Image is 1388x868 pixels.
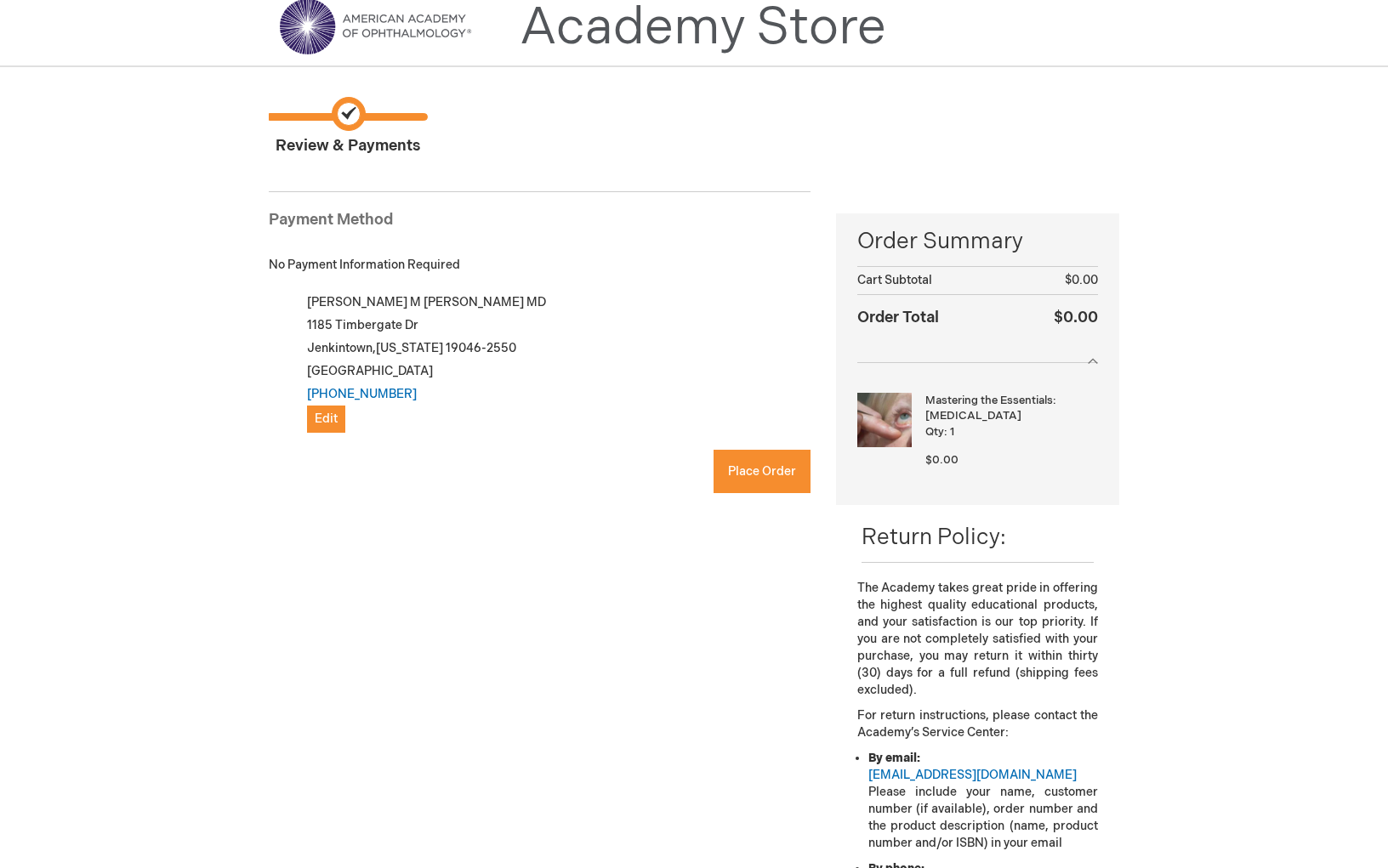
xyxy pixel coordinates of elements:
span: 1 [950,425,954,439]
a: [EMAIL_ADDRESS][DOMAIN_NAME] [868,768,1077,782]
span: Qty [925,425,944,439]
li: Please include your name, customer number (if available), order number and the product descriptio... [868,750,1098,852]
span: $0.00 [925,453,959,467]
span: $0.00 [1065,273,1098,287]
div: Payment Method [269,209,811,240]
iframe: reCAPTCHA [269,469,527,536]
span: [US_STATE] [376,341,443,355]
a: [PHONE_NUMBER] [307,387,417,401]
strong: By email: [868,751,920,765]
p: For return instructions, please contact the Academy’s Service Center: [857,707,1098,741]
span: $0.00 [1054,309,1098,326]
strong: Mastering the Essentials: [MEDICAL_DATA] [925,393,1094,424]
div: [PERSON_NAME] M [PERSON_NAME] MD 1185 Timbergate Dr Jenkintown , 19046-2550 [GEOGRAPHIC_DATA] [287,291,811,433]
th: Cart Subtotal [857,267,1018,295]
span: Place Order [728,464,796,479]
img: Mastering the Essentials: Oculoplastics [857,393,912,447]
strong: Order Total [857,304,939,329]
span: Order Summary [857,226,1098,266]
span: Review & Payments [269,97,426,157]
p: The Academy takes great pride in offering the highest quality educational products, and your sati... [857,580,1098,699]
span: No Payment Information Required [269,258,460,272]
button: Edit [307,406,345,433]
button: Place Order [714,450,811,493]
span: Return Policy: [862,525,1006,551]
span: Edit [315,411,338,426]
